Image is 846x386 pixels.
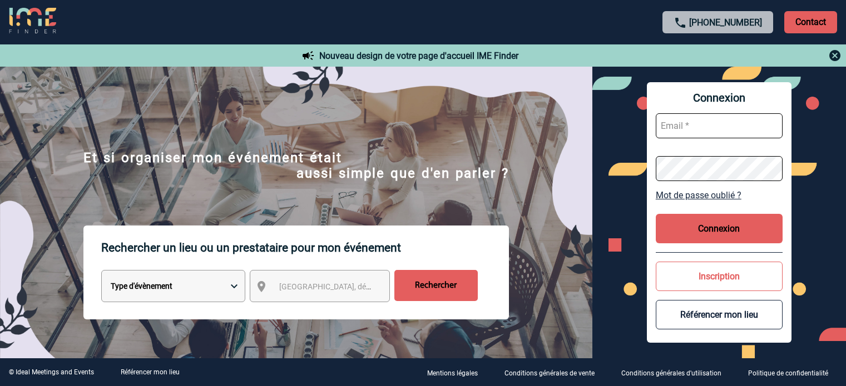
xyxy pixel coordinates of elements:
[418,367,496,378] a: Mentions légales
[121,368,180,376] a: Référencer mon lieu
[656,214,783,243] button: Connexion
[656,190,783,200] a: Mot de passe oublié ?
[427,369,478,377] p: Mentions légales
[674,16,687,29] img: call-24-px.png
[656,91,783,104] span: Connexion
[612,367,739,378] a: Conditions générales d'utilisation
[656,300,783,329] button: Référencer mon lieu
[504,369,595,377] p: Conditions générales de vente
[748,369,828,377] p: Politique de confidentialité
[621,369,721,377] p: Conditions générales d'utilisation
[739,367,846,378] a: Politique de confidentialité
[656,113,783,138] input: Email *
[656,262,783,291] button: Inscription
[279,282,434,291] span: [GEOGRAPHIC_DATA], département, région...
[101,225,509,270] p: Rechercher un lieu ou un prestataire pour mon événement
[496,367,612,378] a: Conditions générales de vente
[394,270,478,301] input: Rechercher
[784,11,837,33] p: Contact
[9,368,94,376] div: © Ideal Meetings and Events
[689,17,762,28] a: [PHONE_NUMBER]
